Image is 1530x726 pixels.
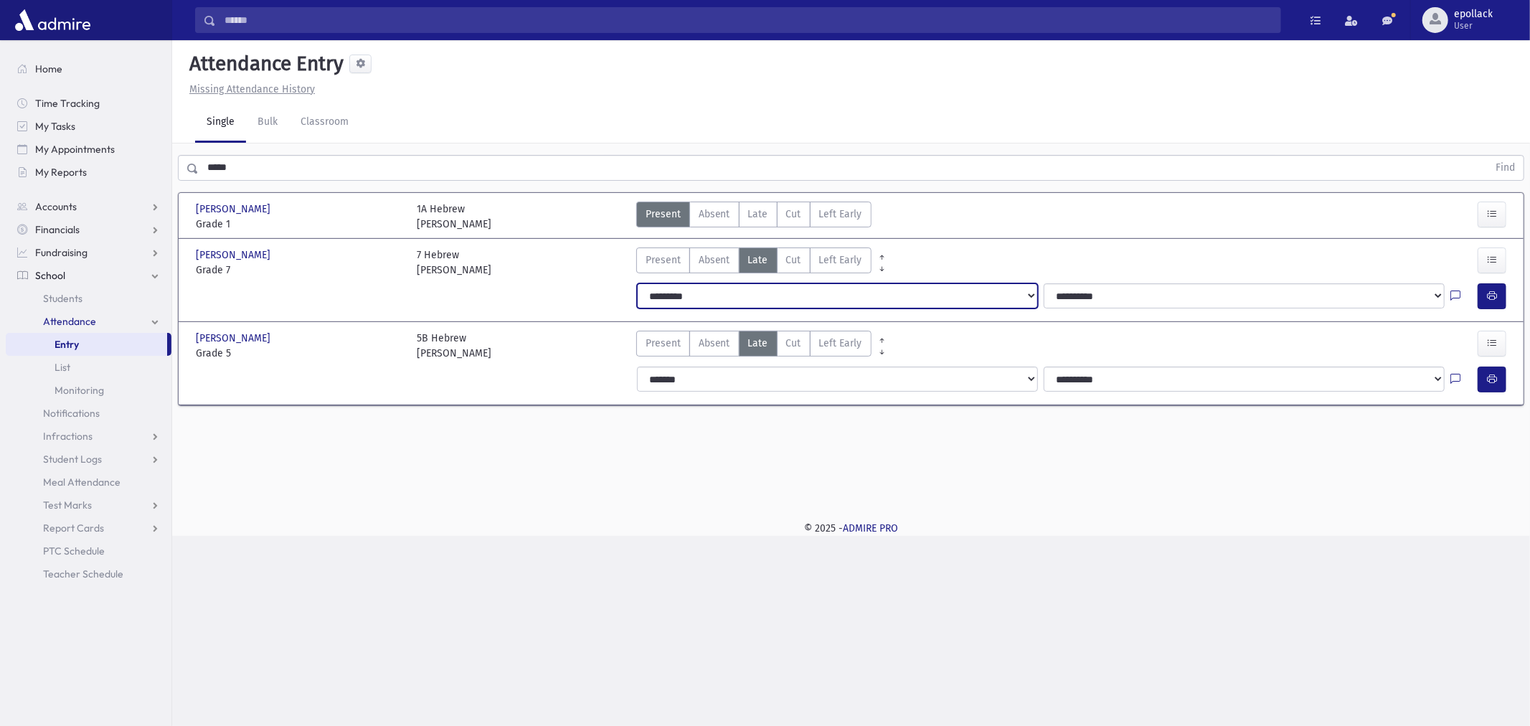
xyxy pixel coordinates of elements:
a: Teacher Schedule [6,562,171,585]
span: List [55,361,70,374]
a: Monitoring [6,379,171,402]
span: Present [646,253,681,268]
span: Meal Attendance [43,476,121,489]
div: AttTypes [636,247,872,278]
a: Report Cards [6,517,171,539]
span: Test Marks [43,499,92,511]
img: AdmirePro [11,6,94,34]
a: Financials [6,218,171,241]
a: Classroom [289,103,360,143]
span: School [35,269,65,282]
a: School [6,264,171,287]
a: Notifications [6,402,171,425]
span: Present [646,336,681,351]
span: Grade 7 [196,263,402,278]
a: Home [6,57,171,80]
div: 7 Hebrew [PERSON_NAME] [417,247,491,278]
span: Entry [55,338,79,351]
span: Cut [786,253,801,268]
span: epollack [1454,9,1493,20]
span: Fundraising [35,246,88,259]
a: Students [6,287,171,310]
span: Cut [786,207,801,222]
h5: Attendance Entry [184,52,344,76]
span: Report Cards [43,522,104,534]
a: Missing Attendance History [184,83,315,95]
a: Fundraising [6,241,171,264]
span: Grade 1 [196,217,402,232]
span: My Reports [35,166,87,179]
span: Left Early [819,336,862,351]
span: Time Tracking [35,97,100,110]
a: Attendance [6,310,171,333]
span: Left Early [819,253,862,268]
u: Missing Attendance History [189,83,315,95]
a: ADMIRE PRO [843,522,898,534]
span: Financials [35,223,80,236]
span: Students [43,292,82,305]
a: List [6,356,171,379]
span: [PERSON_NAME] [196,247,273,263]
span: Notifications [43,407,100,420]
span: Accounts [35,200,77,213]
a: My Reports [6,161,171,184]
span: Absent [699,207,730,222]
div: AttTypes [636,331,872,361]
span: Absent [699,336,730,351]
span: [PERSON_NAME] [196,331,273,346]
a: My Tasks [6,115,171,138]
a: Single [195,103,246,143]
a: Accounts [6,195,171,218]
span: Grade 5 [196,346,402,361]
span: My Appointments [35,143,115,156]
span: PTC Schedule [43,544,105,557]
span: Late [748,336,768,351]
a: Entry [6,333,167,356]
span: Late [748,207,768,222]
span: Home [35,62,62,75]
div: 1A Hebrew [PERSON_NAME] [417,202,491,232]
span: Absent [699,253,730,268]
a: Student Logs [6,448,171,471]
button: Find [1487,156,1524,180]
a: Test Marks [6,494,171,517]
a: Infractions [6,425,171,448]
a: My Appointments [6,138,171,161]
a: Bulk [246,103,289,143]
a: PTC Schedule [6,539,171,562]
span: User [1454,20,1493,32]
input: Search [216,7,1280,33]
span: Teacher Schedule [43,567,123,580]
div: AttTypes [636,202,872,232]
span: Left Early [819,207,862,222]
span: Late [748,253,768,268]
a: Time Tracking [6,92,171,115]
span: Attendance [43,315,96,328]
span: Student Logs [43,453,102,466]
span: [PERSON_NAME] [196,202,273,217]
span: My Tasks [35,120,75,133]
span: Present [646,207,681,222]
span: Infractions [43,430,93,443]
span: Cut [786,336,801,351]
div: © 2025 - [195,521,1507,536]
a: Meal Attendance [6,471,171,494]
div: 5B Hebrew [PERSON_NAME] [417,331,491,361]
span: Monitoring [55,384,104,397]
